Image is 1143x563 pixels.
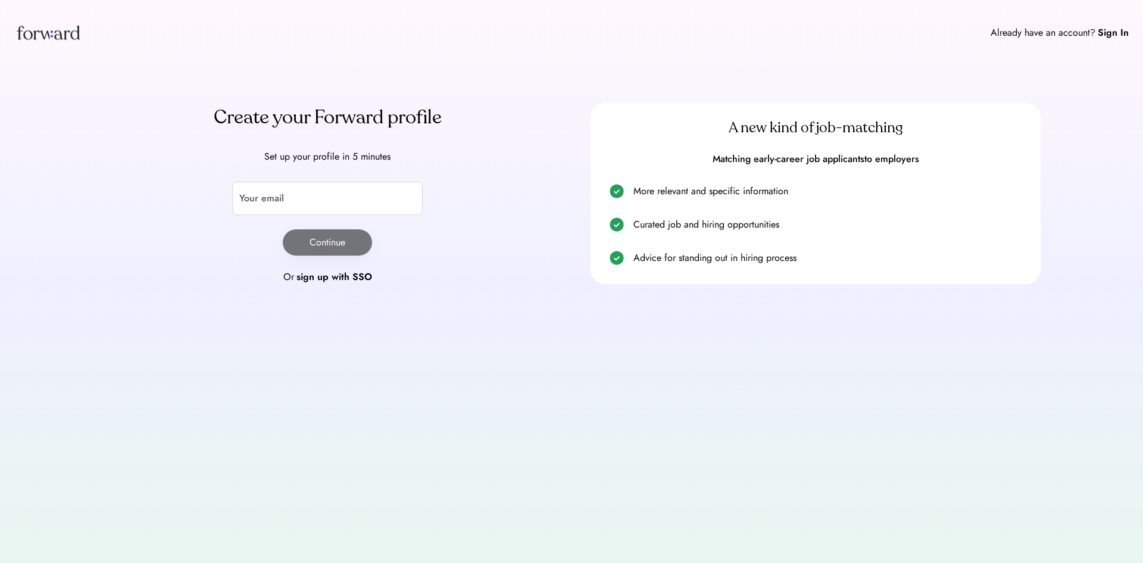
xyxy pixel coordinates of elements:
[283,229,372,256] button: Continue
[1098,26,1129,40] div: Sign In
[610,251,624,265] img: check.svg
[633,217,1026,232] div: Curated job and hiring opportunities
[610,217,624,232] img: check.svg
[102,150,552,164] div: Set up your profile in 5 minutes
[296,270,372,284] div: sign up with SSO
[633,251,1026,265] div: Advice for standing out in hiring process
[605,119,1026,138] div: A new kind of job-matching
[102,103,552,132] div: Create your Forward profile
[14,14,82,51] img: Forward logo
[283,270,294,284] div: Or
[633,184,1026,198] div: More relevant and specific information
[991,26,1095,40] div: Already have an account?
[605,153,1026,166] div: Matching early-career job applicantsto employers
[610,184,624,198] img: check.svg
